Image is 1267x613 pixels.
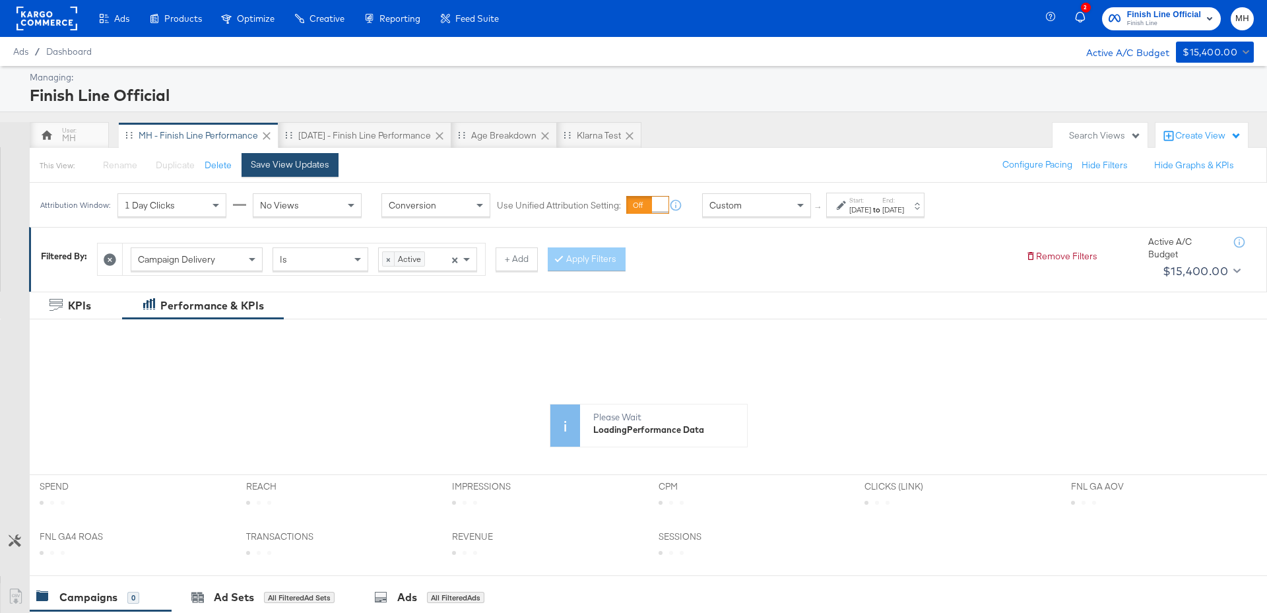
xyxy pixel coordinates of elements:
span: Custom [709,199,742,211]
span: Ads [13,46,28,57]
span: Duplicate [156,159,195,171]
label: Start: [849,196,871,205]
span: MH [1236,11,1249,26]
button: + Add [496,247,538,271]
div: 0 [127,592,139,604]
span: Ads [114,13,129,24]
div: Campaigns [59,590,117,605]
span: ↑ [812,205,825,210]
div: Search Views [1069,129,1141,142]
div: $15,400.00 [1163,261,1228,281]
button: Finish Line OfficialFinish Line [1102,7,1221,30]
button: $15,400.00 [1176,42,1254,63]
div: Active A/C Budget [1072,42,1169,61]
div: MH [62,132,76,145]
span: / [28,46,46,57]
div: All Filtered Ads [427,592,484,604]
button: Delete [205,159,232,172]
div: [DATE] [882,205,904,215]
span: Finish Line [1127,18,1201,29]
div: Managing: [30,71,1251,84]
strong: to [871,205,882,214]
a: Dashboard [46,46,92,57]
span: Is [280,253,287,265]
div: [DATE] [849,205,871,215]
div: Active A/C Budget [1148,236,1221,260]
button: Remove Filters [1025,250,1097,263]
div: Klarna Test [577,129,621,142]
span: Optimize [237,13,275,24]
button: 2 [1073,6,1095,32]
span: Conversion [389,199,436,211]
div: Performance & KPIs [160,298,264,313]
span: Creative [309,13,344,24]
div: All Filtered Ad Sets [264,592,335,604]
div: [DATE] - Finish Line Performance [298,129,431,142]
button: MH [1231,7,1254,30]
div: Drag to reorder tab [125,131,133,139]
span: 1 Day Clicks [125,199,175,211]
button: Hide Graphs & KPIs [1154,159,1234,172]
div: Filtered By: [41,250,87,263]
label: Use Unified Attribution Setting: [497,199,621,212]
span: Clear all [449,248,460,271]
span: Rename [103,159,137,171]
label: End: [882,196,904,205]
div: Attribution Window: [40,201,111,210]
span: × [451,253,458,265]
button: Configure Pacing [993,153,1082,177]
div: KPIs [68,298,91,313]
div: MH - Finish Line Performance [139,129,258,142]
div: 2 [1081,3,1091,13]
div: Drag to reorder tab [458,131,465,139]
span: Active [395,252,424,265]
span: Finish Line Official [1127,8,1201,22]
span: Campaign Delivery [138,253,215,265]
div: Create View [1175,129,1241,143]
div: Age Breakdown [471,129,536,142]
span: Feed Suite [455,13,499,24]
span: Reporting [379,13,420,24]
span: Products [164,13,202,24]
span: × [383,252,395,265]
div: Drag to reorder tab [285,131,292,139]
div: Ads [397,590,417,605]
button: Save View Updates [242,153,339,177]
div: Drag to reorder tab [564,131,571,139]
div: $15,400.00 [1183,44,1237,61]
span: No Views [260,199,299,211]
div: Finish Line Official [30,84,1251,106]
button: Hide Filters [1082,159,1128,172]
button: $15,400.00 [1157,261,1243,282]
div: This View: [40,160,75,171]
div: Save View Updates [251,158,329,171]
div: Ad Sets [214,590,254,605]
